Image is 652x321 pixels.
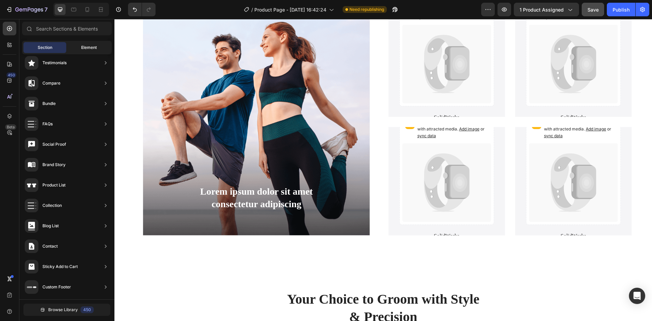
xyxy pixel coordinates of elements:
div: Collection [42,202,62,209]
div: Beta [5,124,16,130]
p: 7 [44,5,48,14]
span: Save [587,7,599,13]
div: 450 [80,306,94,313]
button: 1 product assigned [514,3,579,16]
input: Search Sections & Elements [22,22,112,35]
div: Product List [42,182,66,189]
p: Catch your customer's attention with attracted media. [303,101,374,120]
div: FAQs [42,121,53,127]
h1: SolidWorks [285,213,380,221]
span: or [430,107,497,119]
span: / [251,6,253,13]
div: Compare [42,80,60,87]
span: sync data [303,114,322,119]
button: Browse Library450 [23,304,110,316]
span: Element [81,44,97,51]
p: Lorem ipsum dolor sit amet consectetur adipiscing [63,166,221,191]
span: sync data [430,114,448,119]
div: Bundle [42,100,56,107]
button: Save [582,3,604,16]
p: Catch your customer's attention with attracted media. [430,101,501,120]
span: Product Page - [DATE] 16:42:24 [254,6,326,13]
h1: SolidWorks [412,94,506,103]
p: Your Choice to Groom with Style & Precision [168,271,370,307]
div: 450 [6,72,16,78]
div: Contact [42,243,58,250]
iframe: Design area [114,19,652,321]
span: 1 product assigned [520,6,564,13]
div: Publish [613,6,630,13]
div: Undo/Redo [128,3,156,16]
div: Open Intercom Messenger [629,288,645,304]
span: Add image [471,107,492,112]
span: Section [38,44,52,51]
div: Custom Footer [42,284,71,290]
span: or [303,107,370,119]
h1: SolidWorks [285,94,380,103]
div: Brand Story [42,161,66,168]
button: Publish [607,3,635,16]
span: Add image [345,107,365,112]
span: Need republishing [349,6,384,13]
div: Social Proof [42,141,66,148]
button: 7 [3,3,51,16]
h1: SolidWorks [412,213,506,221]
div: Blog List [42,222,59,229]
div: Testimonials [42,59,67,66]
div: Sticky Add to Cart [42,263,78,270]
span: Browse Library [48,307,78,313]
